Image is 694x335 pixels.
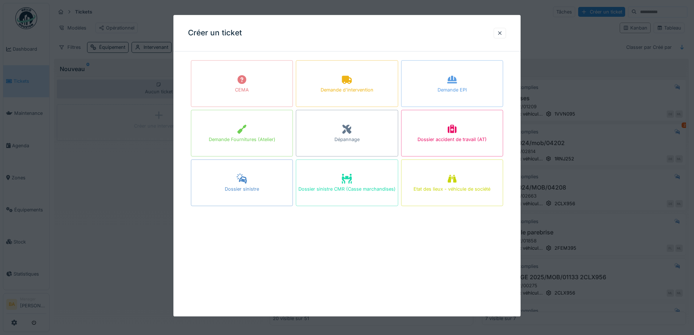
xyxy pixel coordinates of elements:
[417,136,487,143] div: Dossier accident de travail (AT)
[225,186,259,193] div: Dossier sinistre
[188,28,242,38] h3: Créer un ticket
[438,87,467,94] div: Demande EPI
[298,186,396,193] div: Dossier sinistre CMR (Casse marchandises)
[209,136,275,143] div: Demande Fournitures (Atelier)
[235,87,249,94] div: CEMA
[321,87,373,94] div: Demande d'intervention
[413,186,490,193] div: Etat des lieux - véhicule de société
[334,136,360,143] div: Dépannage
